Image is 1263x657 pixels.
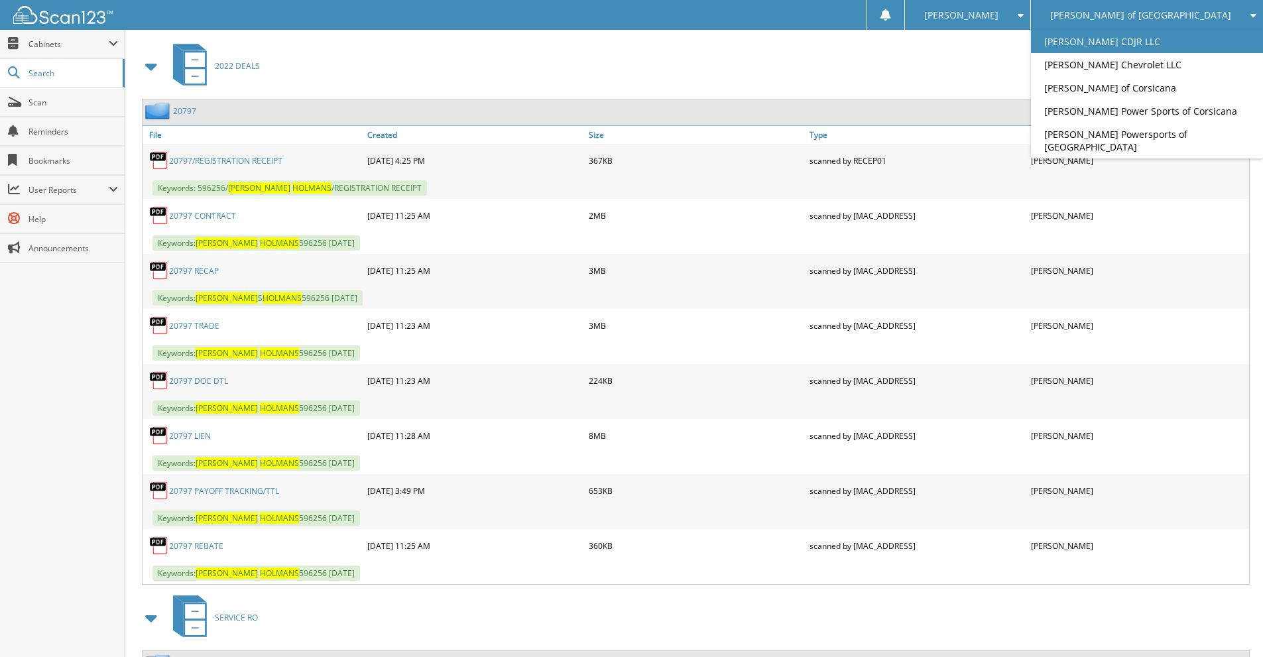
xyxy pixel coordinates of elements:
[149,481,169,501] img: PDF.png
[169,210,236,221] a: 20797 CONTRACT
[1028,477,1249,504] div: [PERSON_NAME]
[1028,126,1249,144] a: User
[196,402,258,414] span: [PERSON_NAME]
[924,11,998,19] span: [PERSON_NAME]
[196,347,258,359] span: [PERSON_NAME]
[806,422,1028,449] div: scanned by [MAC_ADDRESS]
[173,105,196,117] a: 20797
[585,532,807,559] div: 360KB
[152,290,363,306] span: Keywords: S 596256 [DATE]
[1028,532,1249,559] div: [PERSON_NAME]
[196,237,258,249] span: [PERSON_NAME]
[1028,202,1249,229] div: [PERSON_NAME]
[149,150,169,170] img: PDF.png
[196,457,258,469] span: [PERSON_NAME]
[260,402,299,414] span: HOLMANS
[196,567,258,579] span: [PERSON_NAME]
[1031,123,1263,158] a: [PERSON_NAME] Powersports of [GEOGRAPHIC_DATA]
[149,426,169,446] img: PDF.png
[585,312,807,339] div: 3MB
[29,155,118,166] span: Bookmarks
[1031,53,1263,76] a: [PERSON_NAME] Chevrolet LLC
[152,566,360,581] span: Keywords: 596256 [DATE]
[165,40,260,92] a: 2022 DEALS
[364,367,585,394] div: [DATE] 11:23 AM
[169,430,211,442] a: 20797 LIEN
[152,400,360,416] span: Keywords: 596256 [DATE]
[1050,11,1231,19] span: [PERSON_NAME] of [GEOGRAPHIC_DATA]
[152,180,427,196] span: Keywords: 596256/ /REGISTRATION RECEIPT
[152,235,360,251] span: Keywords: 596256 [DATE]
[806,147,1028,174] div: scanned by RECEP01
[143,126,364,144] a: File
[585,257,807,284] div: 3MB
[585,477,807,504] div: 653KB
[215,612,258,623] span: SERVICE RO
[149,371,169,390] img: PDF.png
[1031,76,1263,99] a: [PERSON_NAME] of Corsicana
[585,126,807,144] a: Size
[1028,257,1249,284] div: [PERSON_NAME]
[29,213,118,225] span: Help
[169,485,279,497] a: 20797 PAYOFF TRACKING/TTL
[1028,312,1249,339] div: [PERSON_NAME]
[13,6,113,24] img: scan123-logo-white.svg
[260,237,299,249] span: HOLMANS
[260,347,299,359] span: HOLMANS
[1028,147,1249,174] div: [PERSON_NAME]
[260,567,299,579] span: HOLMANS
[169,375,228,387] a: 20797 DOC DTL
[585,422,807,449] div: 8MB
[196,292,258,304] span: [PERSON_NAME]
[1028,367,1249,394] div: [PERSON_NAME]
[145,103,173,119] img: folder2.png
[364,126,585,144] a: Created
[149,536,169,556] img: PDF.png
[1031,99,1263,123] a: [PERSON_NAME] Power Sports of Corsicana
[169,155,282,166] a: 20797/REGISTRATION RECEIPT
[152,510,360,526] span: Keywords: 596256 [DATE]
[806,532,1028,559] div: scanned by [MAC_ADDRESS]
[364,477,585,504] div: [DATE] 3:49 PM
[149,261,169,280] img: PDF.png
[149,206,169,225] img: PDF.png
[364,257,585,284] div: [DATE] 11:25 AM
[215,60,260,72] span: 2022 DEALS
[169,320,219,331] a: 20797 TRADE
[29,97,118,108] span: Scan
[169,265,219,276] a: 20797 RECAP
[806,367,1028,394] div: scanned by [MAC_ADDRESS]
[149,316,169,335] img: PDF.png
[169,540,223,552] a: 20797 REBATE
[29,184,109,196] span: User Reports
[263,292,302,304] span: HOLMANS
[585,202,807,229] div: 2MB
[29,68,116,79] span: Search
[29,243,118,254] span: Announcements
[260,512,299,524] span: HOLMANS
[585,367,807,394] div: 224KB
[152,345,360,361] span: Keywords: 596256 [DATE]
[29,126,118,137] span: Reminders
[806,126,1028,144] a: Type
[364,312,585,339] div: [DATE] 11:23 AM
[165,591,258,644] a: SERVICE RO
[1197,593,1263,657] iframe: Chat Widget
[806,312,1028,339] div: scanned by [MAC_ADDRESS]
[364,147,585,174] div: [DATE] 4:25 PM
[364,202,585,229] div: [DATE] 11:25 AM
[29,38,109,50] span: Cabinets
[364,532,585,559] div: [DATE] 11:25 AM
[260,457,299,469] span: HOLMANS
[228,182,290,194] span: [PERSON_NAME]
[806,477,1028,504] div: scanned by [MAC_ADDRESS]
[806,257,1028,284] div: scanned by [MAC_ADDRESS]
[585,147,807,174] div: 367KB
[1028,422,1249,449] div: [PERSON_NAME]
[292,182,331,194] span: HOLMANS
[196,512,258,524] span: [PERSON_NAME]
[806,202,1028,229] div: scanned by [MAC_ADDRESS]
[152,455,360,471] span: Keywords: 596256 [DATE]
[364,422,585,449] div: [DATE] 11:28 AM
